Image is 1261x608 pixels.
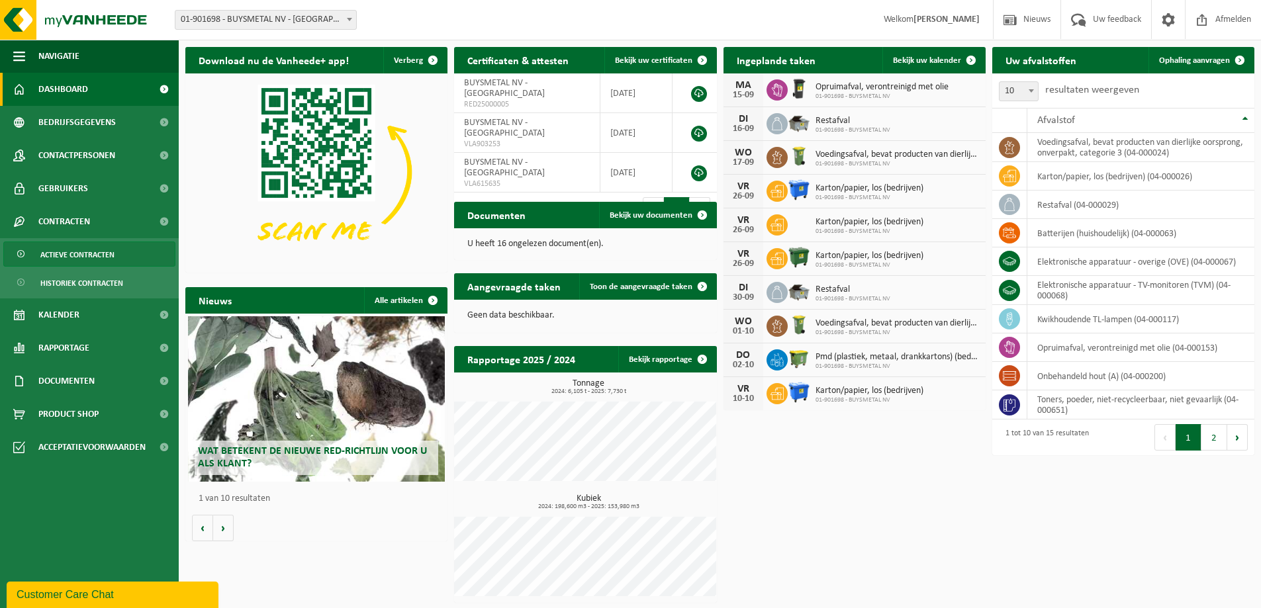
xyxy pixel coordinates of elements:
span: Voedingsafval, bevat producten van dierlijke oorsprong, onverpakt, categorie 3 [816,150,979,160]
span: 01-901698 - BUYSMETAL NV - HARELBEKE [175,10,357,30]
span: 10 [999,81,1039,101]
div: 01-10 [730,327,757,336]
span: Historiek contracten [40,271,123,296]
h3: Kubiek [461,494,716,510]
span: Restafval [816,116,890,126]
a: Actieve contracten [3,241,175,267]
div: VR [730,249,757,259]
div: WO [730,148,757,158]
span: 01-901698 - BUYSMETAL NV [816,194,923,202]
div: 10-10 [730,394,757,404]
span: 01-901698 - BUYSMETAL NV - HARELBEKE [175,11,356,29]
strong: [PERSON_NAME] [913,15,980,24]
div: 15-09 [730,91,757,100]
span: Karton/papier, los (bedrijven) [816,183,923,194]
td: restafval (04-000029) [1027,191,1254,219]
div: DI [730,282,757,293]
button: Vorige [192,515,213,541]
span: VLA615635 [464,179,590,189]
span: 01-901698 - BUYSMETAL NV [816,396,923,404]
div: VR [730,215,757,226]
button: 1 [1176,424,1201,451]
td: [DATE] [600,113,673,153]
span: Restafval [816,284,890,295]
span: Contracten [38,205,90,238]
img: WB-5000-GAL-GY-01 [788,280,810,302]
div: VR [730,384,757,394]
div: 16-09 [730,124,757,134]
span: Bedrijfsgegevens [38,106,116,139]
button: Next [1227,424,1248,451]
button: 2 [1201,424,1227,451]
span: Navigatie [38,40,79,73]
div: 26-09 [730,259,757,269]
td: voedingsafval, bevat producten van dierlijke oorsprong, onverpakt, categorie 3 (04-000024) [1027,133,1254,162]
h2: Rapportage 2025 / 2024 [454,346,588,372]
td: batterijen (huishoudelijk) (04-000063) [1027,219,1254,247]
p: 1 van 10 resultaten [199,494,441,503]
p: U heeft 16 ongelezen document(en). [467,239,703,249]
span: 01-901698 - BUYSMETAL NV [816,295,890,303]
span: Karton/papier, los (bedrijven) [816,386,923,396]
span: Voedingsafval, bevat producten van dierlijke oorsprong, onverpakt, categorie 3 [816,318,979,329]
img: WB-1100-HPE-BE-01 [788,179,810,201]
h2: Documenten [454,202,539,228]
a: Bekijk rapportage [618,346,716,372]
span: BUYSMETAL NV - [GEOGRAPHIC_DATA] [464,118,545,138]
img: WB-0240-HPE-BK-01 [788,77,810,100]
h2: Uw afvalstoffen [992,47,1090,73]
div: WO [730,316,757,327]
a: Bekijk uw kalender [882,47,984,73]
span: Rapportage [38,331,89,365]
div: 17-09 [730,158,757,167]
h2: Ingeplande taken [724,47,829,73]
span: RED25000005 [464,99,590,110]
span: Gebruikers [38,172,88,205]
div: 26-09 [730,226,757,235]
div: 02-10 [730,361,757,370]
a: Wat betekent de nieuwe RED-richtlijn voor u als klant? [188,316,445,482]
span: 01-901698 - BUYSMETAL NV [816,160,979,168]
span: Afvalstof [1037,115,1075,126]
div: MA [730,80,757,91]
span: VLA903253 [464,139,590,150]
img: WB-1100-HPE-BE-01 [788,381,810,404]
h2: Nieuws [185,287,245,313]
span: Karton/papier, los (bedrijven) [816,217,923,228]
td: toners, poeder, niet-recycleerbaar, niet gevaarlijk (04-000651) [1027,390,1254,419]
span: BUYSMETAL NV - [GEOGRAPHIC_DATA] [464,78,545,99]
a: Bekijk uw certificaten [604,47,716,73]
img: Download de VHEPlus App [185,73,447,270]
span: 2024: 198,600 m3 - 2025: 153,980 m3 [461,503,716,510]
div: 26-09 [730,192,757,201]
span: 01-901698 - BUYSMETAL NV [816,93,949,101]
iframe: chat widget [7,579,221,608]
img: WB-0140-HPE-GN-50 [788,314,810,336]
img: WB-5000-GAL-GY-01 [788,111,810,134]
span: 2024: 6,105 t - 2025: 7,730 t [461,388,716,395]
a: Alle artikelen [364,287,446,314]
span: Bekijk uw kalender [893,56,961,65]
img: WB-1100-HPE-GN-50 [788,347,810,370]
a: Ophaling aanvragen [1148,47,1253,73]
span: Documenten [38,365,95,398]
div: 1 tot 10 van 15 resultaten [999,423,1089,452]
label: resultaten weergeven [1045,85,1139,95]
td: elektronische apparatuur - TV-monitoren (TVM) (04-000068) [1027,276,1254,305]
button: Previous [1154,424,1176,451]
h2: Download nu de Vanheede+ app! [185,47,362,73]
span: Verberg [394,56,423,65]
button: Volgende [213,515,234,541]
span: Bekijk uw certificaten [615,56,692,65]
span: Pmd (plastiek, metaal, drankkartons) (bedrijven) [816,352,979,363]
a: Historiek contracten [3,270,175,295]
span: Acceptatievoorwaarden [38,431,146,464]
span: Bekijk uw documenten [610,211,692,220]
div: 30-09 [730,293,757,302]
h2: Aangevraagde taken [454,273,574,299]
td: [DATE] [600,153,673,193]
span: Contactpersonen [38,139,115,172]
p: Geen data beschikbaar. [467,311,703,320]
img: WB-1100-HPE-GN-01 [788,246,810,269]
span: Toon de aangevraagde taken [590,282,692,291]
